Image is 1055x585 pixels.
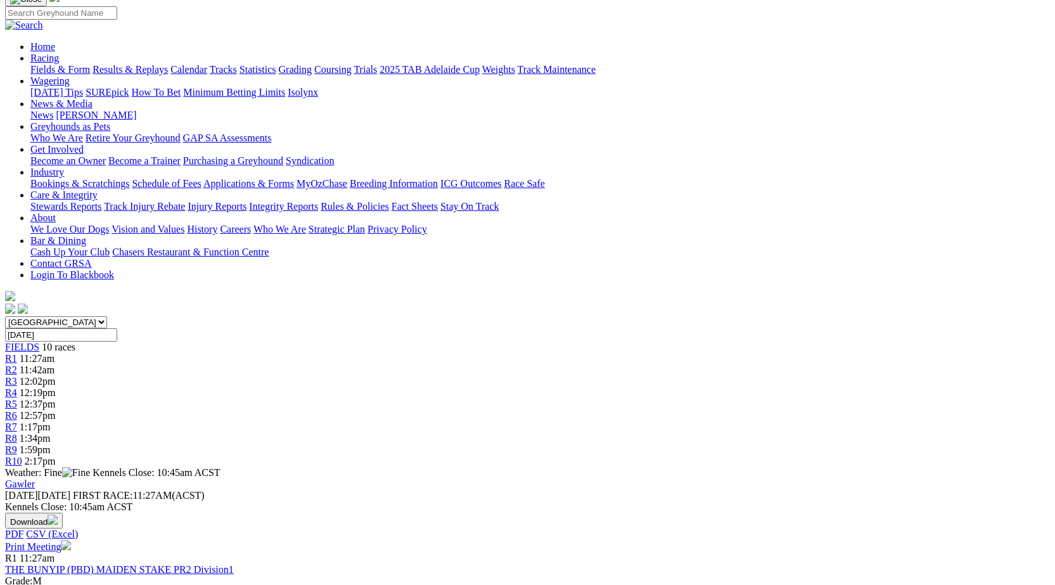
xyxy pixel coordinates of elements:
[5,291,15,301] img: logo-grsa-white.png
[5,304,15,314] img: facebook.svg
[30,247,110,257] a: Cash Up Your Club
[30,53,59,63] a: Racing
[188,201,246,212] a: Injury Reports
[5,20,43,31] img: Search
[5,490,70,501] span: [DATE]
[30,269,114,280] a: Login To Blackbook
[321,201,389,212] a: Rules & Policies
[30,224,1050,235] div: About
[93,467,220,478] span: Kennels Close: 10:45am ACST
[30,64,90,75] a: Fields & Form
[368,224,427,235] a: Privacy Policy
[20,444,51,455] span: 1:59pm
[518,64,596,75] a: Track Maintenance
[56,110,136,120] a: [PERSON_NAME]
[86,132,181,143] a: Retire Your Greyhound
[5,421,17,432] a: R7
[30,87,83,98] a: [DATE] Tips
[5,501,1050,513] div: Kennels Close: 10:45am ACST
[30,155,106,166] a: Become an Owner
[5,564,234,575] a: THE BUNYIP (PBD) MAIDEN STAKE PR2 Division1
[5,353,17,364] a: R1
[30,247,1050,258] div: Bar & Dining
[350,178,438,189] a: Breeding Information
[482,64,515,75] a: Weights
[20,553,54,563] span: 11:27am
[30,235,86,246] a: Bar & Dining
[5,410,17,421] span: R6
[354,64,377,75] a: Trials
[314,64,352,75] a: Coursing
[86,87,129,98] a: SUREpick
[20,399,56,409] span: 12:37pm
[203,178,294,189] a: Applications & Forms
[30,75,70,86] a: Wagering
[30,121,110,132] a: Greyhounds as Pets
[30,98,93,109] a: News & Media
[5,342,39,352] a: FIELDS
[30,132,1050,144] div: Greyhounds as Pets
[30,64,1050,75] div: Racing
[132,87,181,98] a: How To Bet
[20,387,56,398] span: 12:19pm
[5,433,17,444] a: R8
[30,178,1050,190] div: Industry
[20,421,51,432] span: 1:17pm
[170,64,207,75] a: Calendar
[30,110,53,120] a: News
[220,224,251,235] a: Careers
[30,201,101,212] a: Stewards Reports
[30,41,55,52] a: Home
[288,87,318,98] a: Isolynx
[20,364,54,375] span: 11:42am
[73,490,205,501] span: 11:27AM(ACST)
[440,178,501,189] a: ICG Outcomes
[42,342,75,352] span: 10 races
[5,6,117,20] input: Search
[5,376,17,387] a: R3
[380,64,480,75] a: 2025 TAB Adelaide Cup
[20,410,56,421] span: 12:57pm
[73,490,132,501] span: FIRST RACE:
[5,364,17,375] a: R2
[392,201,438,212] a: Fact Sheets
[112,247,269,257] a: Chasers Restaurant & Function Centre
[240,64,276,75] a: Statistics
[30,224,109,235] a: We Love Our Dogs
[30,144,84,155] a: Get Involved
[30,258,91,269] a: Contact GRSA
[93,64,168,75] a: Results & Replays
[30,167,64,177] a: Industry
[18,304,28,314] img: twitter.svg
[112,224,184,235] a: Vision and Values
[5,490,38,501] span: [DATE]
[5,328,117,342] input: Select date
[25,456,56,466] span: 2:17pm
[30,212,56,223] a: About
[30,110,1050,121] div: News & Media
[5,387,17,398] a: R4
[5,467,93,478] span: Weather: Fine
[183,87,285,98] a: Minimum Betting Limits
[5,529,23,539] a: PDF
[108,155,181,166] a: Become a Trainer
[61,540,71,550] img: printer.svg
[30,190,98,200] a: Care & Integrity
[26,529,78,539] a: CSV (Excel)
[62,467,90,479] img: Fine
[30,87,1050,98] div: Wagering
[286,155,334,166] a: Syndication
[183,155,283,166] a: Purchasing a Greyhound
[5,513,63,529] button: Download
[183,132,272,143] a: GAP SA Assessments
[30,132,83,143] a: Who We Are
[253,224,306,235] a: Who We Are
[5,456,22,466] a: R10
